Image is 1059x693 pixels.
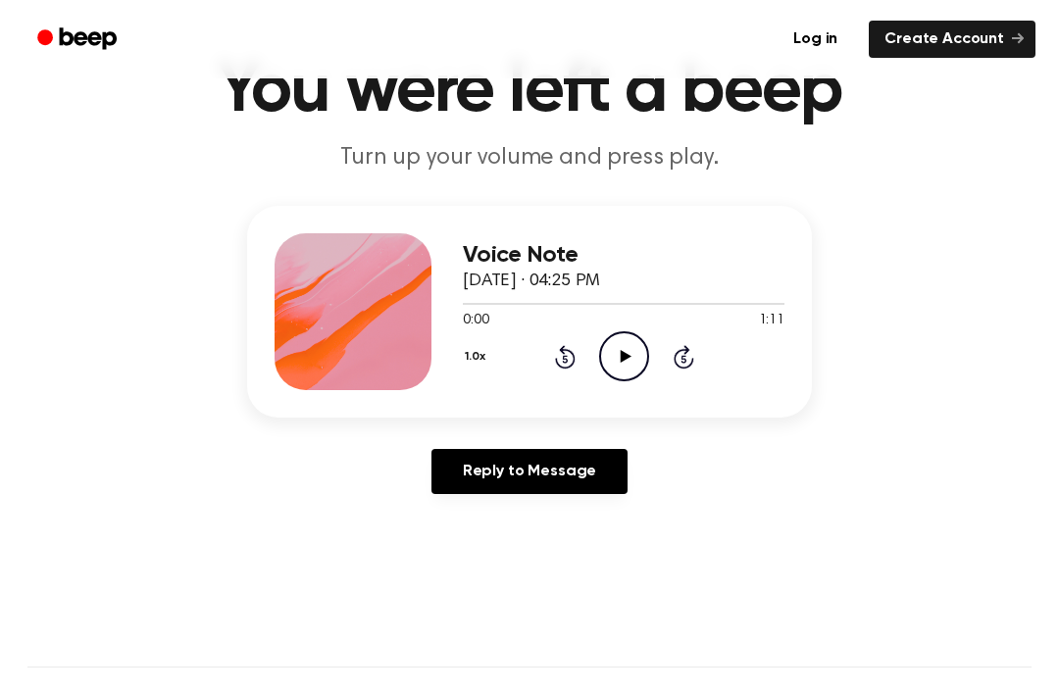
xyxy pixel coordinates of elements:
span: 1:11 [759,311,784,331]
button: 1.0x [463,340,492,373]
a: Create Account [869,21,1035,58]
a: Reply to Message [431,449,628,494]
a: Log in [774,17,857,62]
h3: Voice Note [463,242,784,269]
a: Beep [24,21,134,59]
h1: You were left a beep [27,56,1032,126]
p: Turn up your volume and press play. [153,142,906,174]
span: 0:00 [463,311,488,331]
span: [DATE] · 04:25 PM [463,272,600,290]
